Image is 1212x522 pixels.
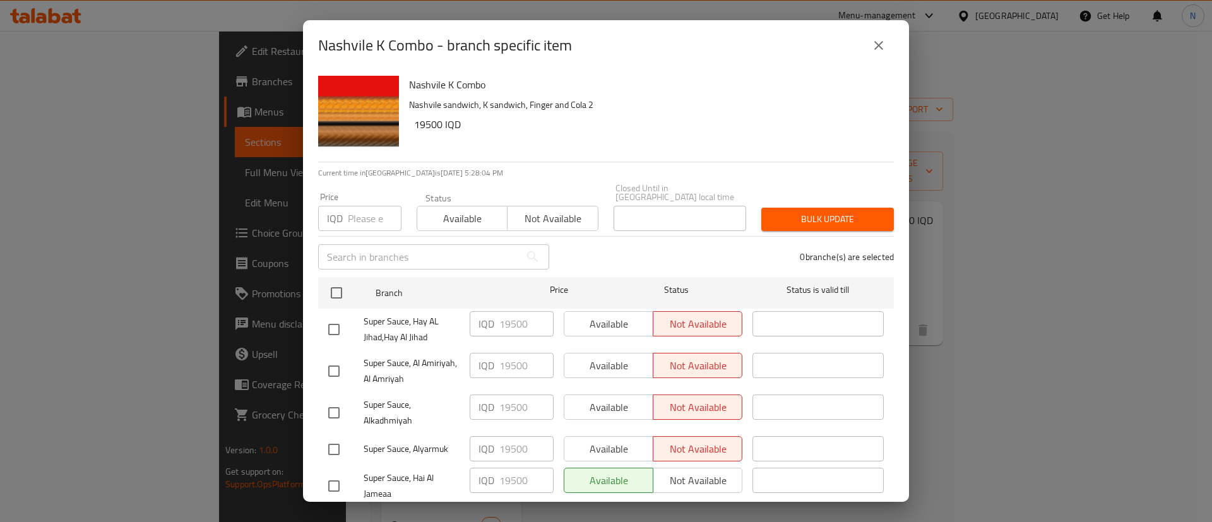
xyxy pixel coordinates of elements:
[409,76,884,93] h6: Nashvile K Combo
[364,355,460,387] span: Super Sauce, Al Amiriyah, Al Amriyah
[513,210,593,228] span: Not available
[376,285,507,301] span: Branch
[499,394,554,420] input: Please enter price
[422,210,502,228] span: Available
[318,167,894,179] p: Current time in [GEOGRAPHIC_DATA] is [DATE] 5:28:04 PM
[611,282,742,298] span: Status
[761,208,894,231] button: Bulk update
[364,441,460,457] span: Super Sauce, Alyarmuk
[478,473,494,488] p: IQD
[318,35,572,56] h2: Nashvile K Combo - branch specific item
[771,211,884,227] span: Bulk update
[327,211,343,226] p: IQD
[348,206,401,231] input: Please enter price
[507,206,598,231] button: Not available
[478,400,494,415] p: IQD
[318,244,520,270] input: Search in branches
[499,311,554,336] input: Please enter price
[499,436,554,461] input: Please enter price
[752,282,884,298] span: Status is valid till
[409,97,884,113] p: Nashvile sandwich, K sandwich, Finger and Cola 2
[478,358,494,373] p: IQD
[364,314,460,345] span: Super Sauce, Hay AL Jihad,Hay Al Jihad
[364,470,460,502] span: Super Sauce, Hai Al Jameaa
[478,441,494,456] p: IQD
[499,468,554,493] input: Please enter price
[318,76,399,157] img: Nashvile K Combo
[364,397,460,429] span: Super Sauce, Alkadhmiyah
[864,30,894,61] button: close
[478,316,494,331] p: IQD
[417,206,508,231] button: Available
[800,251,894,263] p: 0 branche(s) are selected
[517,282,601,298] span: Price
[499,353,554,378] input: Please enter price
[414,116,884,133] h6: 19500 IQD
